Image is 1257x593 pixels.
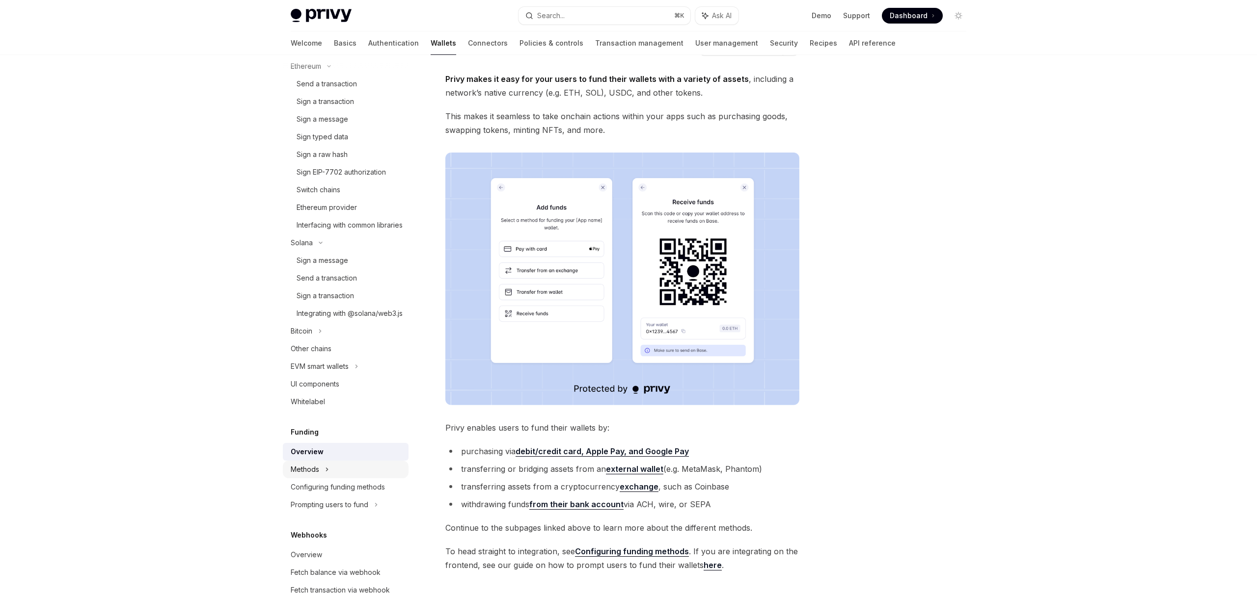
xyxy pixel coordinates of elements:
[291,378,339,390] div: UI components
[849,31,896,55] a: API reference
[445,109,799,137] span: This makes it seamless to take onchain actions within your apps such as purchasing goods, swappin...
[283,269,409,287] a: Send a transaction
[445,544,799,572] span: To head straight to integration, see . If you are integrating on the frontend, see our guide on h...
[291,426,319,438] h5: Funding
[283,340,409,358] a: Other chains
[291,325,312,337] div: Bitcoin
[297,272,357,284] div: Send a transaction
[283,252,409,269] a: Sign a message
[695,7,738,25] button: Ask AI
[291,549,322,561] div: Overview
[291,446,324,458] div: Overview
[283,443,409,461] a: Overview
[297,78,357,90] div: Send a transaction
[283,75,409,93] a: Send a transaction
[595,31,683,55] a: Transaction management
[291,567,381,578] div: Fetch balance via webhook
[468,31,508,55] a: Connectors
[606,464,663,474] strong: external wallet
[291,9,352,23] img: light logo
[519,31,583,55] a: Policies & controls
[712,11,732,21] span: Ask AI
[283,163,409,181] a: Sign EIP-7702 authorization
[445,521,799,535] span: Continue to the subpages linked above to learn more about the different methods.
[951,8,966,24] button: Toggle dark mode
[283,110,409,128] a: Sign a message
[445,153,799,405] img: images/Funding.png
[431,31,456,55] a: Wallets
[283,181,409,199] a: Switch chains
[770,31,798,55] a: Security
[297,219,403,231] div: Interfacing with common libraries
[695,31,758,55] a: User management
[283,287,409,305] a: Sign a transaction
[882,8,943,24] a: Dashboard
[537,10,565,22] div: Search...
[297,149,348,160] div: Sign a raw hash
[334,31,356,55] a: Basics
[674,12,684,20] span: ⌘ K
[445,74,749,84] strong: Privy makes it easy for your users to fund their wallets with a variety of assets
[519,7,690,25] button: Search...⌘K
[291,396,325,408] div: Whitelabel
[297,255,348,266] div: Sign a message
[291,464,319,475] div: Methods
[297,202,357,213] div: Ethereum provider
[291,31,322,55] a: Welcome
[890,11,928,21] span: Dashboard
[283,393,409,411] a: Whitelabel
[297,308,403,319] div: Integrating with @solana/web3.js
[283,546,409,564] a: Overview
[810,31,837,55] a: Recipes
[297,113,348,125] div: Sign a message
[516,446,689,457] a: debit/credit card, Apple Pay, and Google Pay
[283,128,409,146] a: Sign typed data
[529,499,624,510] a: from their bank account
[445,72,799,100] span: , including a network’s native currency (e.g. ETH, SOL), USDC, and other tokens.
[368,31,419,55] a: Authentication
[445,497,799,511] li: withdrawing funds via ACH, wire, or SEPA
[291,343,331,355] div: Other chains
[812,11,831,21] a: Demo
[575,546,689,557] a: Configuring funding methods
[297,96,354,107] div: Sign a transaction
[445,462,799,476] li: transferring or bridging assets from an (e.g. MetaMask, Phantom)
[283,478,409,496] a: Configuring funding methods
[291,481,385,493] div: Configuring funding methods
[291,361,349,372] div: EVM smart wallets
[445,421,799,435] span: Privy enables users to fund their wallets by:
[291,237,313,249] div: Solana
[291,529,327,541] h5: Webhooks
[445,444,799,458] li: purchasing via
[843,11,870,21] a: Support
[283,216,409,234] a: Interfacing with common libraries
[297,131,348,143] div: Sign typed data
[283,93,409,110] a: Sign a transaction
[704,560,722,570] a: here
[297,184,340,196] div: Switch chains
[297,166,386,178] div: Sign EIP-7702 authorization
[283,564,409,581] a: Fetch balance via webhook
[283,199,409,216] a: Ethereum provider
[620,482,658,492] a: exchange
[283,146,409,163] a: Sign a raw hash
[283,305,409,322] a: Integrating with @solana/web3.js
[297,290,354,302] div: Sign a transaction
[283,375,409,393] a: UI components
[606,464,663,474] a: external wallet
[445,480,799,493] li: transferring assets from a cryptocurrency , such as Coinbase
[291,499,368,511] div: Prompting users to fund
